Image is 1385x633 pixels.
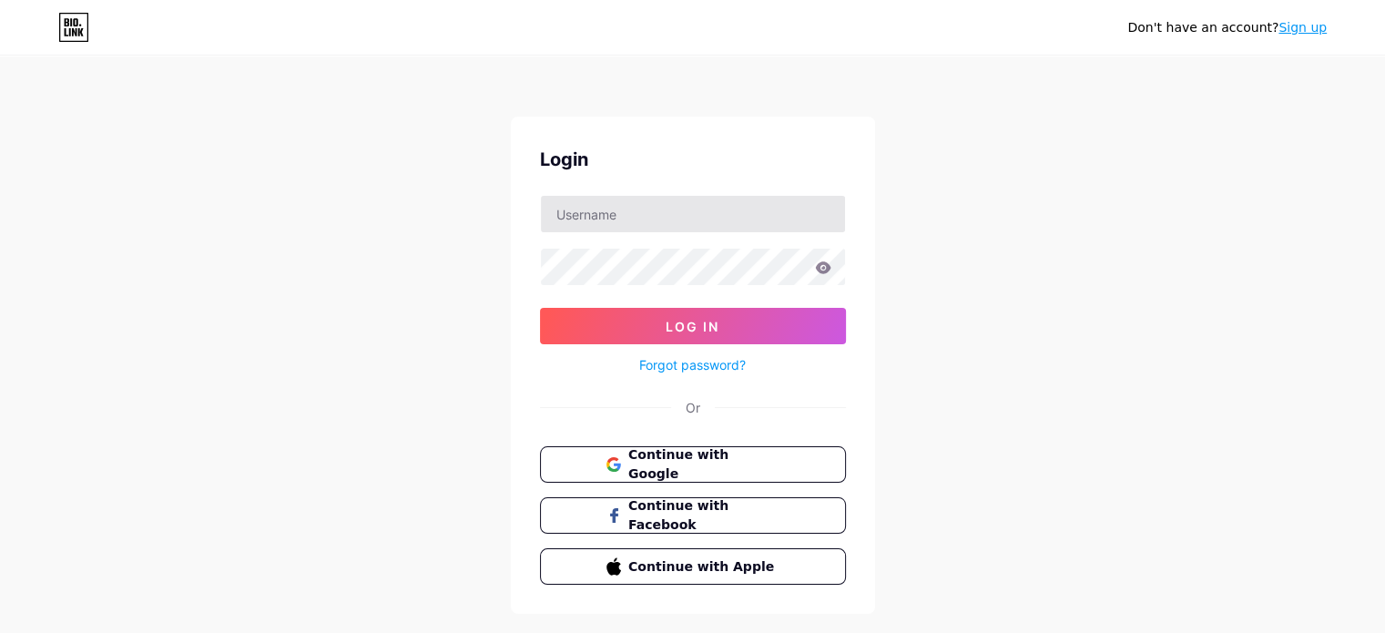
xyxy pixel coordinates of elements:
span: Log In [666,319,719,334]
span: Continue with Google [628,445,779,484]
span: Continue with Facebook [628,496,779,535]
button: Continue with Facebook [540,497,846,534]
input: Username [541,196,845,232]
button: Continue with Apple [540,548,846,585]
div: Or [686,398,700,417]
button: Continue with Google [540,446,846,483]
span: Continue with Apple [628,557,779,577]
a: Forgot password? [639,355,746,374]
a: Sign up [1278,20,1327,35]
button: Log In [540,308,846,344]
div: Don't have an account? [1127,18,1327,37]
div: Login [540,146,846,173]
